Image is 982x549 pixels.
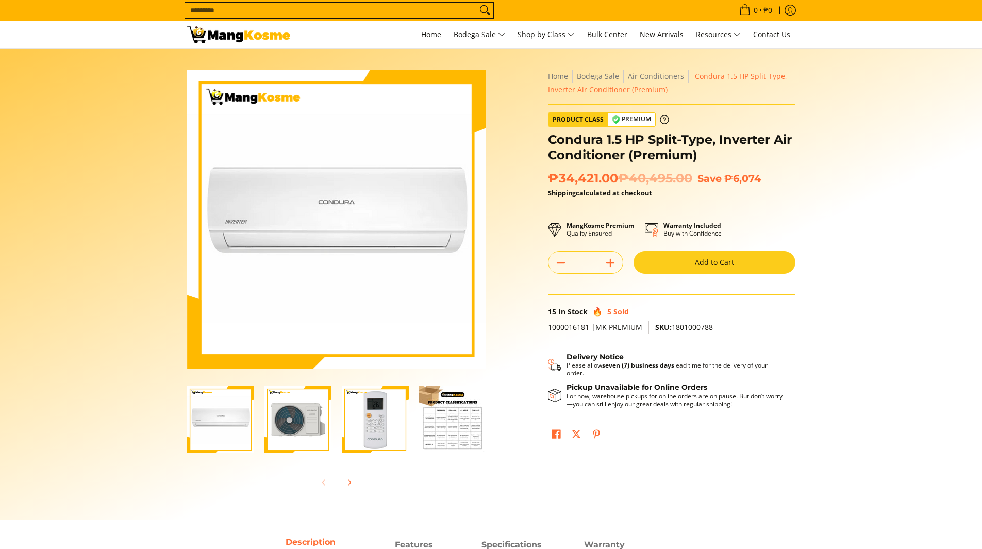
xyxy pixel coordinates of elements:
[628,71,684,81] a: Air Conditioners
[602,361,674,370] strong: seven (7) business days
[567,392,785,408] p: For now, warehouse pickups for online orders are on pause. But don’t worry—you can still enjoy ou...
[697,172,722,185] span: Save
[655,322,713,332] span: 1801000788
[724,172,761,185] span: ₱6,074
[187,70,486,369] img: condura-split-type-inverter-air-conditioner-class-b-full-view-mang-kosme
[419,386,486,453] img: Condura 1.5 HP Split-Type, Inverter Air Conditioner (Premium)-4
[640,29,684,39] span: New Arrivals
[477,3,493,18] button: Search
[549,427,563,444] a: Share on Facebook
[454,28,505,41] span: Bodega Sale
[608,113,655,126] span: Premium
[548,71,787,94] span: Condura 1.5 HP Split-Type, Inverter Air Conditioner (Premium)
[752,7,759,14] span: 0
[301,21,795,48] nav: Main Menu
[587,29,627,39] span: Bulk Center
[548,171,692,186] span: ₱34,421.00
[548,188,652,197] strong: calculated at checkout
[338,471,360,494] button: Next
[558,307,588,317] span: In Stock
[567,221,635,230] strong: MangKosme Premium
[548,70,795,96] nav: Breadcrumbs
[634,251,795,274] button: Add to Cart
[548,353,785,377] button: Shipping & Delivery
[512,21,580,48] a: Shop by Class
[753,29,790,39] span: Contact Us
[421,29,441,39] span: Home
[548,112,669,127] a: Product Class Premium
[548,307,556,317] span: 15
[416,21,446,48] a: Home
[548,255,573,271] button: Subtract
[342,386,409,453] img: Condura 1.5 HP Split-Type, Inverter Air Conditioner (Premium)-3
[548,113,608,126] span: Product Class
[569,427,584,444] a: Post on X
[607,307,611,317] span: 5
[618,171,692,186] del: ₱40,495.00
[635,21,689,48] a: New Arrivals
[598,255,623,271] button: Add
[567,361,785,377] p: Please allow lead time for the delivery of your order.
[663,222,722,237] p: Buy with Confidence
[748,21,795,48] a: Contact Us
[448,21,510,48] a: Bodega Sale
[762,7,774,14] span: ₱0
[663,221,721,230] strong: Warranty Included
[548,71,568,81] a: Home
[589,427,604,444] a: Pin on Pinterest
[613,307,629,317] span: Sold
[567,222,635,237] p: Quality Ensured
[548,322,642,332] span: 1000016181 |MK PREMIUM
[567,382,707,392] strong: Pickup Unavailable for Online Orders
[187,386,254,453] img: condura-split-type-inverter-air-conditioner-class-b-full-view-mang-kosme
[264,386,331,453] img: Condura 1.5 HP Split-Type, Inverter Air Conditioner (Premium)-2
[736,5,775,16] span: •
[582,21,633,48] a: Bulk Center
[612,115,620,124] img: premium-badge-icon.webp
[548,132,795,163] h1: Condura 1.5 HP Split-Type, Inverter Air Conditioner (Premium)
[567,352,624,361] strong: Delivery Notice
[187,26,290,43] img: Condura 1.5 HP Split-Type Inverter Aircon (Premium) l Mang Kosme
[655,322,672,332] span: SKU:
[548,188,576,197] a: Shipping
[518,28,575,41] span: Shop by Class
[696,28,741,41] span: Resources
[691,21,746,48] a: Resources
[577,71,619,81] a: Bodega Sale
